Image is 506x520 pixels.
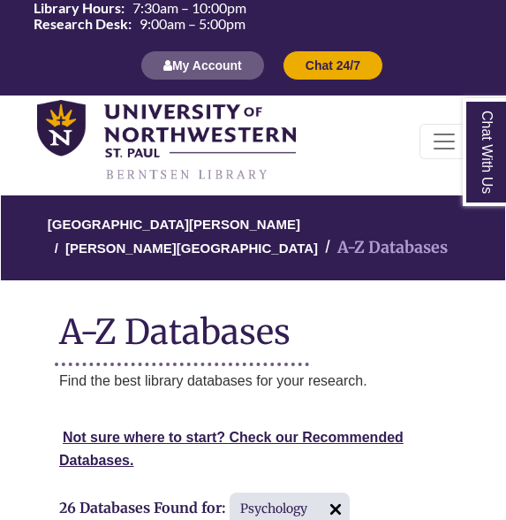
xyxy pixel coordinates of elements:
a: [PERSON_NAME][GEOGRAPHIC_DATA] [65,238,318,256]
h1: A-Z Databases [59,298,447,352]
button: Chat 24/7 [283,50,383,80]
span: 7:30am – 10:00pm [132,1,246,15]
span: 26 Databases Found for: [59,499,226,516]
span: 9:00am – 5:00pm [140,17,245,31]
a: [GEOGRAPHIC_DATA][PERSON_NAME] [48,214,300,232]
button: My Account [140,50,265,80]
a: Not sure where to start? Check our Recommended Databases. [59,430,404,468]
img: library_home [37,100,296,182]
a: Chat 24/7 [283,57,383,73]
a: My Account [140,57,265,73]
button: Toggle navigation [419,124,469,159]
li: A-Z Databases [318,235,448,261]
nav: breadcrumb [59,195,447,280]
a: Back to Top [445,218,502,241]
th: Research Desk: [26,16,132,32]
p: Find the best library databases for your research. [59,370,447,393]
